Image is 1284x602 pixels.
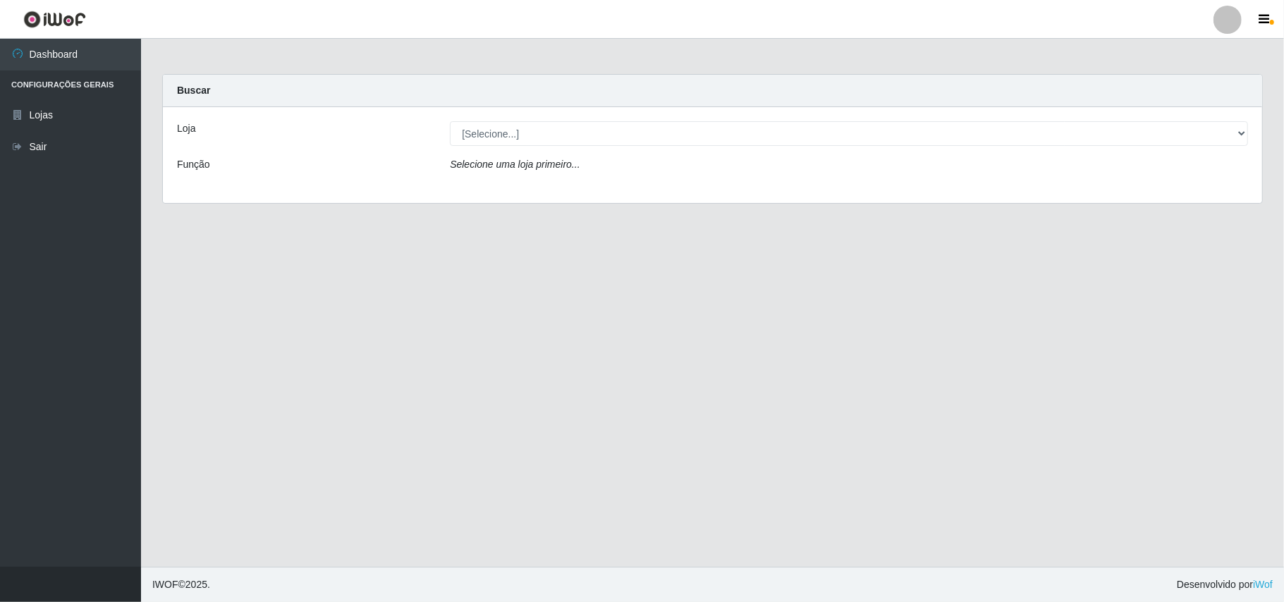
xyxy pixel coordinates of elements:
span: IWOF [152,579,178,590]
strong: Buscar [177,85,210,96]
i: Selecione uma loja primeiro... [450,159,580,170]
span: © 2025 . [152,577,210,592]
label: Função [177,157,210,172]
a: iWof [1253,579,1273,590]
img: CoreUI Logo [23,11,86,28]
span: Desenvolvido por [1177,577,1273,592]
label: Loja [177,121,195,136]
